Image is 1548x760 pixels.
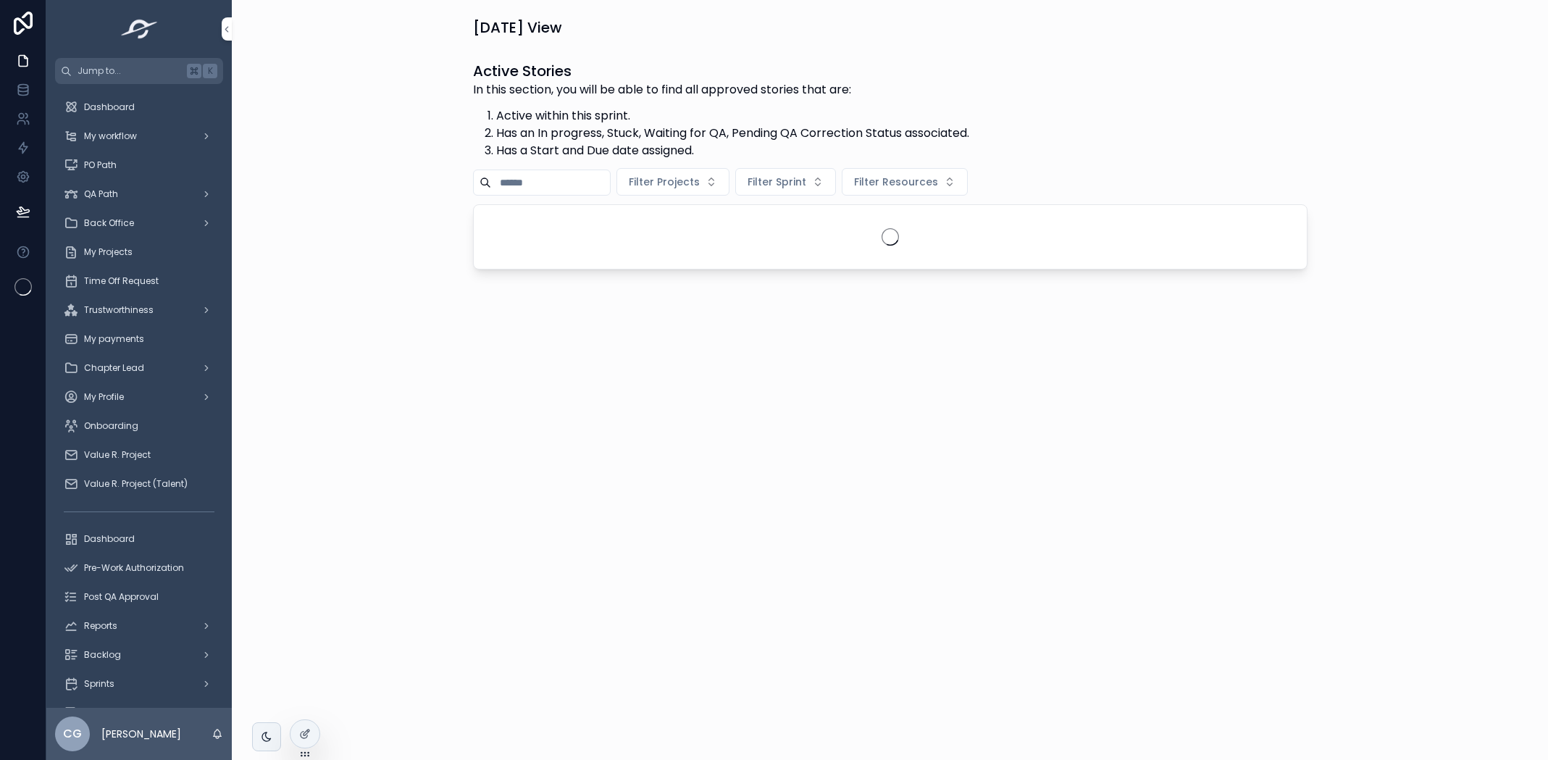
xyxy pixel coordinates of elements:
li: Active within this sprint. [496,107,969,125]
span: Filter Resources [854,175,938,189]
span: Value R. Project (Talent) [84,478,188,490]
a: Reports [55,613,223,639]
p: In this section, you will be able to find all approved stories that are: [473,81,969,99]
a: Value R. Project [55,442,223,468]
span: Pre-Work Authorization [84,562,184,574]
span: Backlog [84,649,121,661]
a: QA [55,700,223,726]
span: Chapter Lead [84,362,144,374]
span: Jump to... [78,65,181,77]
a: Sprints [55,671,223,697]
span: Value R. Project [84,449,151,461]
a: Trustworthiness [55,297,223,323]
div: scrollable content [46,84,232,708]
span: Dashboard [84,533,135,545]
img: App logo [117,17,162,41]
li: Has an In progress, Stuck, Waiting for QA, Pending QA Correction Status associated. [496,125,969,142]
button: Jump to...K [55,58,223,84]
span: Back Office [84,217,134,229]
h1: Active Stories [473,61,969,81]
span: PO Path [84,159,117,171]
a: Value R. Project (Talent) [55,471,223,497]
span: My Profile [84,391,124,403]
span: Cg [63,725,82,743]
a: Back Office [55,210,223,236]
p: [PERSON_NAME] [101,727,181,741]
a: Chapter Lead [55,355,223,381]
a: My workflow [55,123,223,149]
a: Pre-Work Authorization [55,555,223,581]
span: QA [84,707,96,719]
a: Post QA Approval [55,584,223,610]
span: Dashboard [84,101,135,113]
li: Has a Start and Due date assigned. [496,142,969,159]
button: Select Button [616,168,729,196]
a: QA Path [55,181,223,207]
span: Post QA Approval [84,591,159,603]
span: My workflow [84,130,137,142]
a: My Projects [55,239,223,265]
span: Sprints [84,678,114,690]
a: PO Path [55,152,223,178]
span: My payments [84,333,144,345]
span: Filter Projects [629,175,700,189]
span: Time Off Request [84,275,159,287]
span: My Projects [84,246,133,258]
span: Filter Sprint [748,175,806,189]
span: QA Path [84,188,118,200]
h1: [DATE] View [473,17,562,38]
a: Onboarding [55,413,223,439]
a: Backlog [55,642,223,668]
a: Dashboard [55,526,223,552]
a: Dashboard [55,94,223,120]
span: K [204,65,216,77]
span: Trustworthiness [84,304,154,316]
a: My payments [55,326,223,352]
button: Select Button [842,168,968,196]
a: My Profile [55,384,223,410]
span: Onboarding [84,420,138,432]
span: Reports [84,620,117,632]
button: Select Button [735,168,836,196]
a: Time Off Request [55,268,223,294]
